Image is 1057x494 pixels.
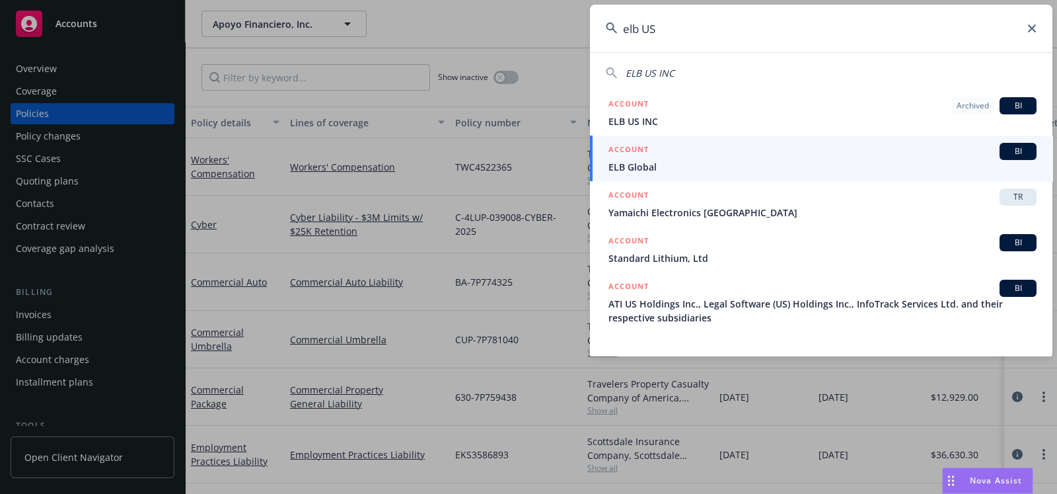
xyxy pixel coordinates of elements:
[608,188,649,204] h5: ACCOUNT
[608,206,1037,220] span: Yamaichi Electronics [GEOGRAPHIC_DATA]
[590,227,1052,272] a: ACCOUNTBIStandard Lithium, Ltd
[957,100,989,112] span: Archived
[590,90,1052,136] a: ACCOUNTArchivedBIELB US INC
[942,468,1033,494] button: Nova Assist
[590,136,1052,181] a: ACCOUNTBIELB Global
[608,97,649,113] h5: ACCOUNT
[608,280,649,296] h5: ACCOUNT
[1005,237,1031,249] span: BI
[1005,282,1031,294] span: BI
[970,475,1022,486] span: Nova Assist
[1005,145,1031,157] span: BI
[1005,100,1031,112] span: BI
[1005,191,1031,203] span: TR
[626,67,674,79] span: ELB US INC
[590,272,1052,332] a: ACCOUNTBIATI US Holdings Inc., Legal Software (US) Holdings Inc., InfoTrack Services Ltd. and the...
[608,114,1037,128] span: ELB US INC
[943,468,959,493] div: Drag to move
[590,5,1052,52] input: Search...
[608,251,1037,265] span: Standard Lithium, Ltd
[590,181,1052,227] a: ACCOUNTTRYamaichi Electronics [GEOGRAPHIC_DATA]
[608,160,1037,174] span: ELB Global
[608,143,649,159] h5: ACCOUNT
[608,234,649,250] h5: ACCOUNT
[608,297,1037,325] span: ATI US Holdings Inc., Legal Software (US) Holdings Inc., InfoTrack Services Ltd. and their respec...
